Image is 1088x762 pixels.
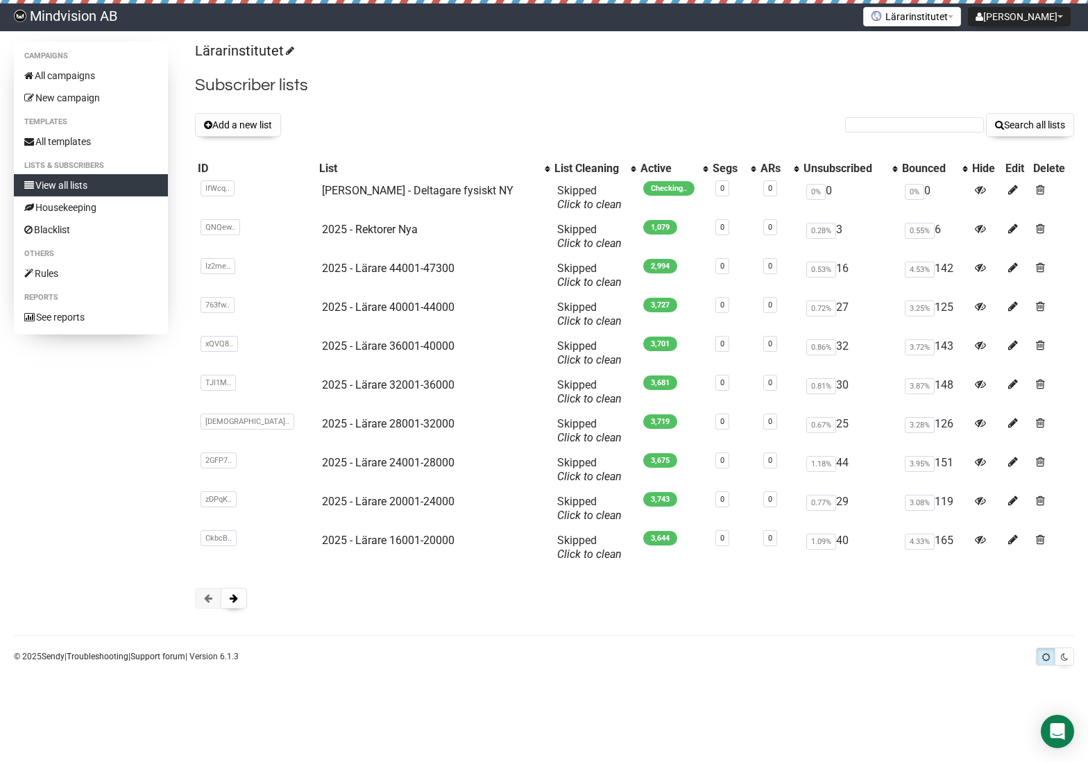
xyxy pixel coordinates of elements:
[768,456,772,465] a: 0
[871,10,882,22] img: favicons
[801,412,900,450] td: 25
[905,495,935,511] span: 3.08%
[905,456,935,472] span: 3.95%
[713,162,745,176] div: Segs
[322,378,454,391] a: 2025 - Lärare 32001-36000
[801,334,900,373] td: 32
[201,180,235,196] span: IfWcq..
[899,159,969,178] th: Bounced: No sort applied, activate to apply an ascending sort
[720,262,724,271] a: 0
[643,375,677,390] span: 3,681
[322,223,418,236] a: 2025 - Rektorer Nya
[14,10,26,22] img: 358cf83fc0a1f22260b99cc53525f852
[557,237,622,250] a: Click to clean
[905,223,935,239] span: 0.55%
[195,73,1074,98] h2: Subscriber lists
[720,184,724,193] a: 0
[801,489,900,528] td: 29
[557,470,622,483] a: Click to clean
[720,339,724,348] a: 0
[806,417,836,433] span: 0.67%
[986,113,1074,137] button: Search all lists
[899,178,969,217] td: 0
[42,652,65,661] a: Sendy
[198,162,314,176] div: ID
[557,223,622,250] span: Skipped
[710,159,758,178] th: Segs: No sort applied, activate to apply an ascending sort
[768,417,772,426] a: 0
[322,534,454,547] a: 2025 - Lärare 16001-20000
[899,295,969,334] td: 125
[322,184,513,197] a: [PERSON_NAME] - Deltagare fysiskt NY
[801,256,900,295] td: 16
[195,42,292,59] a: Lärarinstitutet
[720,300,724,310] a: 0
[768,495,772,504] a: 0
[14,65,168,87] a: All campaigns
[319,162,537,176] div: List
[899,412,969,450] td: 126
[557,431,622,444] a: Click to clean
[643,259,677,273] span: 2,994
[899,450,969,489] td: 151
[806,262,836,278] span: 0.53%
[899,528,969,567] td: 165
[720,378,724,387] a: 0
[806,495,836,511] span: 0.77%
[863,7,961,26] button: Lärarinstitutet
[806,184,826,200] span: 0%
[201,375,236,391] span: TJI1M..
[201,414,294,430] span: [DEMOGRAPHIC_DATA]..
[905,184,924,200] span: 0%
[14,130,168,153] a: All templates
[557,509,622,522] a: Click to clean
[899,373,969,412] td: 148
[322,300,454,314] a: 2025 - Lärare 40001-44000
[14,87,168,109] a: New campaign
[1033,162,1071,176] div: Delete
[806,223,836,239] span: 0.28%
[1030,159,1074,178] th: Delete: No sort applied, sorting is disabled
[806,534,836,550] span: 1.09%
[768,184,772,193] a: 0
[322,456,454,469] a: 2025 - Lärare 24001-28000
[643,298,677,312] span: 3,727
[758,159,800,178] th: ARs: No sort applied, activate to apply an ascending sort
[801,159,900,178] th: Unsubscribed: No sort applied, activate to apply an ascending sort
[557,548,622,561] a: Click to clean
[14,246,168,262] li: Others
[14,114,168,130] li: Templates
[768,223,772,232] a: 0
[768,300,772,310] a: 0
[552,159,638,178] th: List Cleaning: No sort applied, activate to apply an ascending sort
[1041,715,1074,748] div: Open Intercom Messenger
[1005,162,1028,176] div: Edit
[643,181,695,196] span: Checking..
[557,300,622,328] span: Skipped
[801,295,900,334] td: 27
[130,652,185,661] a: Support forum
[322,417,454,430] a: 2025 - Lärare 28001-32000
[801,450,900,489] td: 44
[557,198,622,211] a: Click to clean
[720,223,724,232] a: 0
[768,534,772,543] a: 0
[643,453,677,468] span: 3,675
[905,378,935,394] span: 3.87%
[638,159,710,178] th: Active: No sort applied, activate to apply an ascending sort
[557,339,622,366] span: Skipped
[643,337,677,351] span: 3,701
[14,158,168,174] li: Lists & subscribers
[322,339,454,353] a: 2025 - Lärare 36001-40000
[969,159,1003,178] th: Hide: No sort applied, sorting is disabled
[804,162,886,176] div: Unsubscribed
[201,530,237,546] span: CkbcB..
[643,220,677,235] span: 1,079
[806,339,836,355] span: 0.86%
[899,489,969,528] td: 119
[201,336,238,352] span: xQVQ8..
[14,649,239,664] p: © 2025 | | | Version 6.1.3
[14,289,168,306] li: Reports
[801,178,900,217] td: 0
[201,297,235,313] span: 763fw..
